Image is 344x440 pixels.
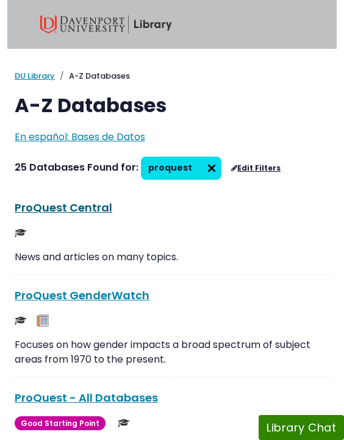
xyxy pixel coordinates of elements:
[15,94,329,117] h1: A-Z Databases
[15,70,55,82] a: DU Library
[231,164,281,172] a: Edit Filters
[148,161,192,174] span: proquest
[15,227,27,239] img: Scholarly or Peer Reviewed
[259,415,344,440] button: Library Chat
[118,417,130,429] img: Scholarly or Peer Reviewed
[37,314,49,327] img: Newspapers
[55,70,130,82] li: A-Z Databases
[15,416,106,430] span: Good Starting Point
[202,158,221,178] img: arr097.svg
[15,314,27,327] img: Scholarly or Peer Reviewed
[15,338,329,367] p: Focuses on how gender impacts a broad spectrum of subject areas from 1970 to the present.
[15,390,158,405] a: ProQuest - All Databases
[15,70,329,82] nav: breadcrumb
[40,15,172,34] img: Davenport University Library
[15,288,149,303] a: ProQuest GenderWatch
[15,200,112,215] a: ProQuest Central
[15,160,138,174] span: 25 Databases Found for:
[15,250,329,264] p: News and articles on many topics.
[15,130,145,144] a: En español: Bases de Datos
